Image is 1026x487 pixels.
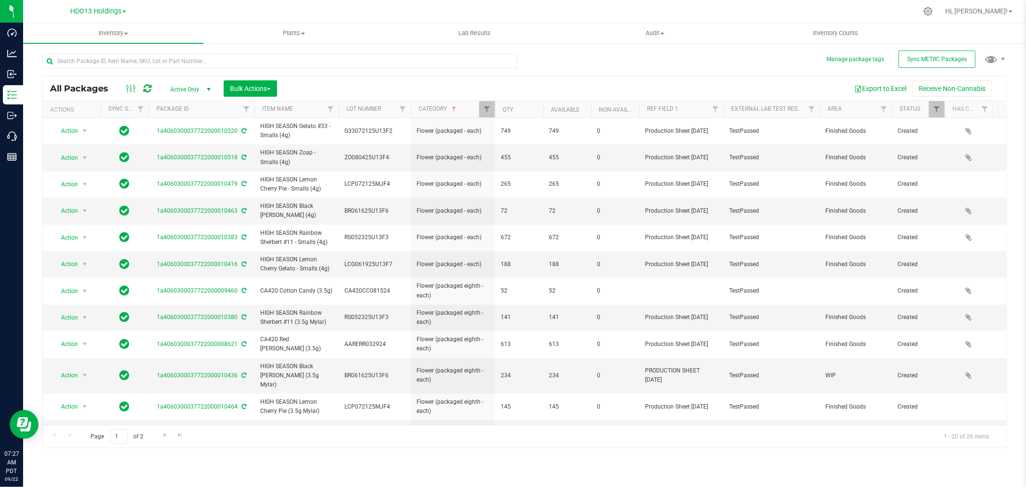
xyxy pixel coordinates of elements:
[729,206,814,216] span: TestPassed
[52,257,78,271] span: Action
[157,403,238,410] a: 1a4060300037722000010464
[7,90,17,100] inline-svg: Inventory
[645,179,718,189] span: Production Sheet [DATE]
[549,402,585,411] span: 145
[52,204,78,218] span: Action
[731,105,807,112] a: External Lab Test Result
[898,260,939,269] span: Created
[157,180,238,187] a: 1a4060300037722000010479
[240,180,246,187] span: Sync from Compliance System
[501,371,537,380] span: 234
[79,204,91,218] span: select
[260,202,333,220] span: HIGH SEASON Black [PERSON_NAME] (4g)
[501,179,537,189] span: 265
[346,105,381,112] a: Lot Number
[597,313,633,322] span: 0
[240,372,246,379] span: Sync from Compliance System
[565,29,745,38] span: Audit
[898,179,939,189] span: Created
[549,127,585,136] span: 749
[262,105,293,112] a: Item Name
[240,261,246,268] span: Sync from Compliance System
[549,260,585,269] span: 188
[157,287,238,294] a: 1a4060300037722000009460
[344,260,405,269] span: LCG061925U13F7
[157,234,238,241] a: 1a4060300037722000010383
[120,310,130,324] span: In Sync
[260,255,333,273] span: HIGH SEASON Lemon Cherry Gelato - Smalls (4g)
[120,151,130,164] span: In Sync
[645,127,718,136] span: Production Sheet [DATE]
[260,229,333,247] span: HIGH SEASON Rainbow Sherbert #11 - Smalls (4g)
[417,366,489,384] span: Flower (packaged eighth - each)
[260,335,333,353] span: CA420 Red [PERSON_NAME] (3.5g)
[79,231,91,244] span: select
[898,286,939,295] span: Created
[52,284,78,298] span: Action
[344,340,405,349] span: AARERR032924
[240,287,246,294] span: Sync from Compliance System
[898,153,939,162] span: Created
[729,233,814,242] span: TestPassed
[417,335,489,353] span: Flower (packaged eighth - each)
[549,206,585,216] span: 72
[120,257,130,271] span: In Sync
[158,429,172,442] a: Go to the next page
[344,286,405,295] span: CA420CC081524
[240,341,246,347] span: Sync from Compliance System
[922,7,934,16] div: Manage settings
[945,101,993,118] th: Has COA
[157,154,238,161] a: 1a4060300037722000010518
[344,206,405,216] span: BR061625U13F6
[501,313,537,322] span: 141
[825,206,886,216] span: Finished Goods
[597,340,633,349] span: 0
[7,152,17,162] inline-svg: Reports
[549,286,585,295] span: 52
[79,337,91,351] span: select
[52,311,78,324] span: Action
[240,403,246,410] span: Sync from Compliance System
[479,101,495,117] a: Filter
[240,234,246,241] span: Sync from Compliance System
[597,286,633,295] span: 0
[800,29,871,38] span: Inventory Counts
[549,233,585,242] span: 672
[848,80,912,97] button: Export to Excel
[156,105,189,112] a: Package ID
[79,178,91,191] span: select
[804,101,820,117] a: Filter
[395,101,411,117] a: Filter
[729,127,814,136] span: TestPassed
[240,128,246,134] span: Sync from Compliance System
[907,56,967,63] span: Sync METRC Packages
[240,314,246,320] span: Sync from Compliance System
[929,101,945,117] a: Filter
[52,178,78,191] span: Action
[10,410,38,439] iframe: Resource center
[899,51,975,68] button: Sync METRC Packages
[825,371,886,380] span: WIP
[79,369,91,382] span: select
[645,313,718,322] span: Production Sheet [DATE]
[417,179,489,189] span: Flower (packaged - each)
[23,23,203,43] a: Inventory
[52,337,78,351] span: Action
[898,340,939,349] span: Created
[597,153,633,162] span: 0
[239,101,254,117] a: Filter
[110,429,127,444] input: 1
[645,340,718,349] span: Production Sheet [DATE]
[157,261,238,268] a: 1a4060300037722000010416
[549,371,585,380] span: 234
[344,233,405,242] span: RS052325U13F3
[260,308,333,327] span: HIGH SEASON Rainbow Sherbert #11 (3.5g Mylar)
[344,402,405,411] span: LCP072125MJF4
[826,55,884,64] button: Manage package tags
[936,429,997,444] span: 1 - 20 of 26 items
[729,340,814,349] span: TestPassed
[445,29,504,38] span: Lab Results
[120,400,130,413] span: In Sync
[418,105,458,112] a: Category
[4,449,19,475] p: 07:27 AM PDT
